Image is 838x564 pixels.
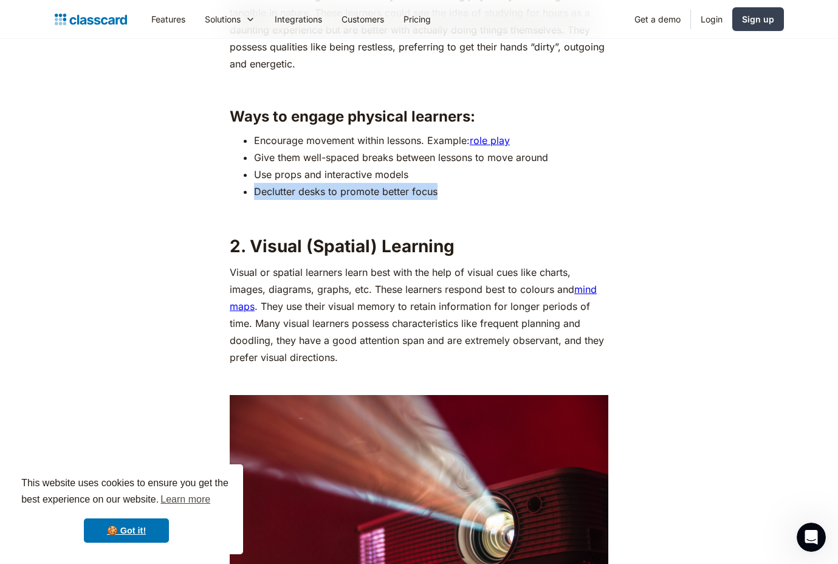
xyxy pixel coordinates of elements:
a: dismiss cookie message [84,518,169,543]
iframe: Intercom live chat [797,523,826,552]
a: Pricing [394,5,441,33]
a: Customers [332,5,394,33]
div: Solutions [205,13,241,26]
a: Sign up [732,7,784,31]
li: Use props and interactive models [254,166,608,183]
div: cookieconsent [10,464,243,554]
a: learn more about cookies [159,490,212,509]
li: Encourage movement within lessons. Example: [254,132,608,149]
strong: 2. Visual (Spatial) Learning [230,236,455,256]
li: Declutter desks to promote better focus [254,183,608,200]
div: Solutions [195,5,265,33]
a: Features [142,5,195,33]
div: Sign up [742,13,774,26]
a: Get a demo [625,5,690,33]
strong: Ways to engage physical learners: [230,108,475,125]
a: home [55,11,127,28]
a: role play [470,134,510,146]
li: Give them well-spaced breaks between lessons to move around [254,149,608,166]
a: Integrations [265,5,332,33]
span: This website uses cookies to ensure you get the best experience on our website. [21,476,232,509]
p: ‍ [230,78,608,95]
p: ‍ [230,372,608,389]
a: mind maps [230,283,597,312]
a: Login [691,5,732,33]
p: Visual or spatial learners learn best with the help of visual cues like charts, images, diagrams,... [230,264,608,366]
